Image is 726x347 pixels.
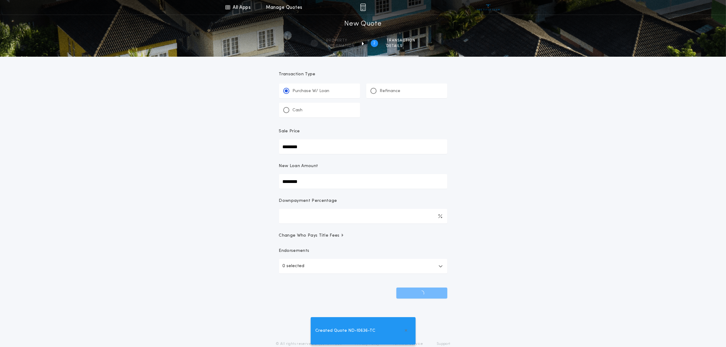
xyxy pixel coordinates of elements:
[279,198,337,204] p: Downpayment Percentage
[279,259,447,274] button: 0 selected
[373,41,375,46] h2: 2
[279,71,447,77] p: Transaction Type
[293,107,303,113] p: Cash
[293,88,330,94] p: Purchase W/ Loan
[279,128,300,134] p: Sale Price
[387,38,416,43] span: Transaction
[477,4,500,10] img: vs-icon
[387,44,416,48] span: details
[279,233,447,239] button: Change Who Pays Title Fees
[283,263,305,270] p: 0 selected
[279,139,447,154] input: Sale Price
[279,233,345,239] span: Change Who Pays Title Fees
[380,88,401,94] p: Refinance
[344,19,381,29] h1: New Quote
[327,38,355,43] span: Property
[279,174,447,189] input: New Loan Amount
[279,163,318,169] p: New Loan Amount
[279,248,447,254] p: Endorsements
[279,209,447,224] input: Downpayment Percentage
[327,44,355,48] span: information
[360,4,366,11] img: img
[316,327,376,334] span: Created Quote ND-10636-TC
